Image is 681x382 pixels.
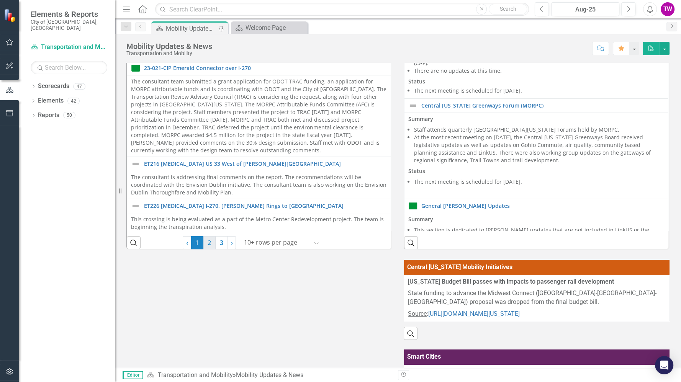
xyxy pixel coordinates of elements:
[414,126,664,134] li: Staff attends quarterly [GEOGRAPHIC_DATA][US_STATE] Forums held by MORPC.
[144,203,387,209] a: ET226 [MEDICAL_DATA] I-270, [PERSON_NAME] Rings to [GEOGRAPHIC_DATA]
[554,5,617,14] div: Aug-25
[404,99,668,113] td: Double-Click to Edit Right Click for Context Menu
[408,308,666,318] p: :
[500,6,516,12] span: Search
[236,371,303,379] div: Mobility Updates & News
[123,371,143,379] span: Editor
[127,213,391,233] td: Double-Click to Edit
[131,173,387,196] p: The consultant is addressing final comments on the report. The recommendations will be coordinate...
[408,78,425,85] strong: Status
[661,2,674,16] button: TW
[127,199,391,213] td: Double-Click to Edit Right Click for Context Menu
[408,115,433,122] strong: Summary
[408,287,666,308] p: State funding to advance the Midwest Connect ([GEOGRAPHIC_DATA]-[GEOGRAPHIC_DATA]-[GEOGRAPHIC_DAT...
[131,64,140,73] img: On Target
[131,201,140,211] img: Not Defined
[127,75,391,157] td: Double-Click to Edit
[414,87,664,95] li: The next meeting is scheduled for [DATE].
[191,236,203,249] span: 1
[414,178,664,186] li: The next meeting is scheduled for [DATE].
[31,43,107,52] a: Transportation and Mobility
[38,82,69,91] a: Scorecards
[131,159,140,168] img: Not Defined
[144,65,387,71] a: 23-021-CIP Emerald Connector over I-270
[67,98,80,104] div: 42
[414,226,664,242] li: This section is dedicated to [PERSON_NAME] updates that are not included in LinkUS or the [PERSON...
[414,134,664,164] li: At the most recent meeting on [DATE], the Central [US_STATE] Greenways Board received legislative...
[404,39,668,99] td: Double-Click to Edit
[126,51,212,56] div: Transportation and Mobility
[428,310,520,317] a: [URL][DOMAIN_NAME][US_STATE]
[408,101,417,110] img: Not Defined
[408,167,425,175] strong: Status
[31,10,107,19] span: Elements & Reports
[31,19,107,31] small: City of [GEOGRAPHIC_DATA], [GEOGRAPHIC_DATA]
[246,23,306,33] div: Welcome Page
[166,24,216,33] div: Mobility Updates & News
[144,161,387,167] a: ET216 [MEDICAL_DATA] US 33 West of [PERSON_NAME][GEOGRAPHIC_DATA]
[408,201,417,211] img: On Target
[147,371,392,380] div: »
[404,275,670,321] td: Double-Click to Edit
[408,215,433,223] strong: Summary
[127,157,391,171] td: Double-Click to Edit Right Click for Context Menu
[126,42,212,51] div: Mobility Updates & News
[408,278,614,285] strong: [US_STATE] Budget Bill passes with impacts to passenger rail development
[157,371,232,379] a: Transportation and Mobility
[408,310,427,317] u: Source
[489,4,527,15] button: Search
[233,23,306,33] a: Welcome Page
[63,112,75,119] div: 50
[31,61,107,74] input: Search Below...
[216,236,228,249] a: 3
[203,236,216,249] a: 2
[38,111,59,120] a: Reports
[131,215,387,231] p: This crossing is being evaluated as a part of the Metro Center Redevelopment project. The team is...
[73,83,85,90] div: 47
[655,356,673,374] div: Open Intercom Messenger
[155,3,529,16] input: Search ClearPoint...
[231,238,233,247] span: ›
[186,238,188,247] span: ‹
[408,367,591,375] strong: Raleigh pilots app-based feedback program for accessible parking
[131,78,387,154] p: The consultant team submitted a grant application for ODOT TRAC funding, an application for MORPC...
[404,199,668,213] td: Double-Click to Edit Right Click for Context Menu
[404,113,668,199] td: Double-Click to Edit
[127,61,391,75] td: Double-Click to Edit Right Click for Context Menu
[404,213,668,266] td: Double-Click to Edit
[551,2,619,16] button: Aug-25
[414,67,664,75] li: There are no updates at this time.
[127,171,391,199] td: Double-Click to Edit
[38,96,64,105] a: Elements
[421,103,664,108] a: Central [US_STATE] Greenways Forum (MORPC)
[4,8,17,22] img: ClearPoint Strategy
[421,203,664,209] a: General [PERSON_NAME] Updates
